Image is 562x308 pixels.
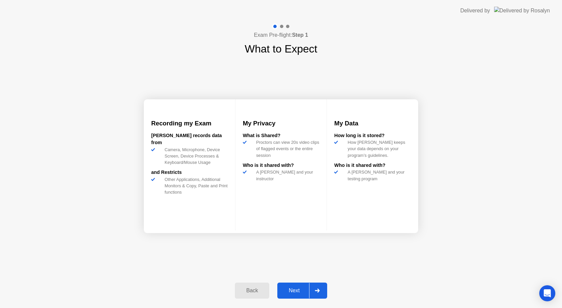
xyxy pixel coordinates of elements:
div: Who is it shared with? [334,162,411,169]
b: Step 1 [292,32,308,38]
h3: My Privacy [243,119,319,128]
h4: Exam Pre-flight: [254,31,308,39]
div: Other Applications, Additional Monitors & Copy, Paste and Print functions [162,176,228,196]
div: Camera, Microphone, Device Screen, Device Processes & Keyboard/Mouse Usage [162,146,228,166]
div: Next [279,288,309,294]
button: Back [235,283,269,299]
div: [PERSON_NAME] records data from [151,132,228,146]
div: Proctors can view 20s video clips of flagged events or the entire session [254,139,319,159]
button: Next [277,283,327,299]
div: A [PERSON_NAME] and your instructor [254,169,319,182]
h3: Recording my Exam [151,119,228,128]
div: How [PERSON_NAME] keeps your data depends on your program’s guidelines. [345,139,411,159]
div: Delivered by [460,7,490,15]
h3: My Data [334,119,411,128]
div: and Restricts [151,169,228,176]
div: A [PERSON_NAME] and your testing program [345,169,411,182]
h1: What to Expect [245,41,317,57]
div: What is Shared? [243,132,319,139]
div: Open Intercom Messenger [539,285,555,301]
img: Delivered by Rosalyn [494,7,550,14]
div: Back [237,288,267,294]
div: Who is it shared with? [243,162,319,169]
div: How long is it stored? [334,132,411,139]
